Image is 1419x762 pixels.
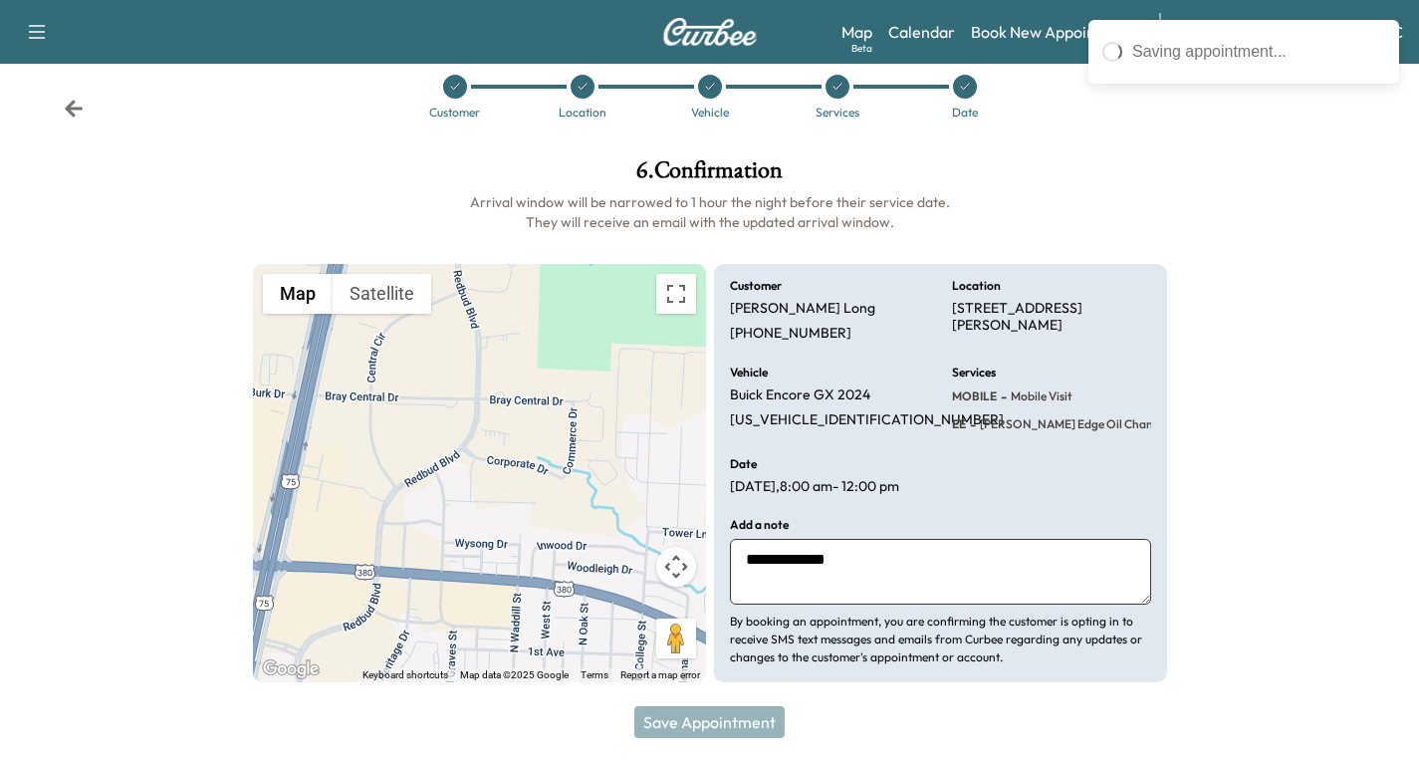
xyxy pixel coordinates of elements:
[429,107,480,119] div: Customer
[559,107,606,119] div: Location
[730,478,899,496] p: [DATE] , 8:00 am - 12:00 pm
[581,669,608,680] a: Terms (opens in new tab)
[730,519,789,531] h6: Add a note
[333,274,431,314] button: Show satellite imagery
[730,458,757,470] h6: Date
[971,20,1139,44] a: Book New Appointment
[952,107,978,119] div: Date
[460,669,569,680] span: Map data ©2025 Google
[258,656,324,682] img: Google
[656,274,696,314] button: Toggle fullscreen view
[258,656,324,682] a: Open this area in Google Maps (opens a new window)
[253,158,1167,192] h1: 6 . Confirmation
[730,280,782,292] h6: Customer
[730,411,1004,429] p: [US_VEHICLE_IDENTIFICATION_NUMBER]
[730,386,870,404] p: Buick Encore GX 2024
[730,367,768,379] h6: Vehicle
[841,20,872,44] a: MapBeta
[952,300,1151,335] p: [STREET_ADDRESS][PERSON_NAME]
[730,613,1151,666] p: By booking an appointment, you are confirming the customer is opting in to receive SMS text messa...
[952,367,996,379] h6: Services
[253,192,1167,232] h6: Arrival window will be narrowed to 1 hour the night before their service date. They will receive ...
[730,300,875,318] p: [PERSON_NAME] Long
[888,20,955,44] a: Calendar
[730,325,851,343] p: [PHONE_NUMBER]
[362,668,448,682] button: Keyboard shortcuts
[966,414,976,434] span: -
[997,386,1007,406] span: -
[656,547,696,587] button: Map camera controls
[952,388,997,404] span: MOBILE
[952,416,966,432] span: EE
[656,619,696,658] button: Drag Pegman onto the map to open Street View
[1007,388,1072,404] span: Mobile Visit
[620,669,700,680] a: Report a map error
[64,99,84,119] div: Back
[263,274,333,314] button: Show street map
[851,41,872,56] div: Beta
[976,416,1166,432] span: Ewing Edge Oil Change
[662,18,758,46] img: Curbee Logo
[952,280,1001,292] h6: Location
[1132,40,1385,64] div: Saving appointment...
[816,107,859,119] div: Services
[691,107,729,119] div: Vehicle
